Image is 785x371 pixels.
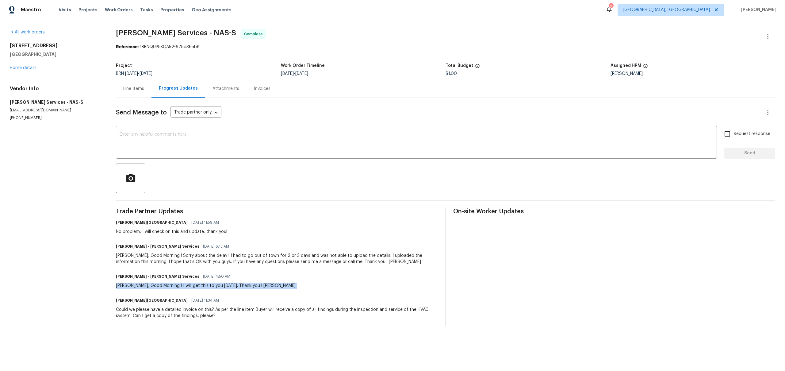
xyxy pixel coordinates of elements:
span: [DATE] [125,71,138,76]
div: Trade partner only [170,108,221,118]
span: [DATE] [295,71,308,76]
span: $1.00 [446,71,457,76]
h5: [GEOGRAPHIC_DATA] [10,51,101,57]
h5: Project [116,64,132,68]
span: Projects [78,7,98,13]
p: [PHONE_NUMBER] [10,115,101,121]
span: [GEOGRAPHIC_DATA], [GEOGRAPHIC_DATA] [623,7,710,13]
h6: [PERSON_NAME][GEOGRAPHIC_DATA] [116,219,188,226]
span: Maestro [21,7,41,13]
h5: [PERSON_NAME] Services - NAS-S [10,99,101,105]
span: [DATE] [281,71,294,76]
a: Home details [10,66,36,70]
span: [PERSON_NAME] [739,7,776,13]
h6: [PERSON_NAME][GEOGRAPHIC_DATA] [116,297,188,303]
span: [PERSON_NAME] Services - NAS-S [116,29,236,37]
div: Attachments [213,86,239,92]
h5: Work Order Timeline [281,64,325,68]
span: On-site Worker Updates [453,208,775,214]
div: Progress Updates [159,85,198,91]
div: [PERSON_NAME], Good Morning ! I will get this to you [DATE]. Thank you ! [PERSON_NAME] [116,283,296,289]
span: [DATE] 11:59 AM [191,219,219,226]
span: [DATE] 6:13 AM [203,243,229,249]
div: Invoices [254,86,270,92]
div: [PERSON_NAME], Good Morning ! Sorry about the delay ! I had to go out of town for 2 or 3 days and... [116,253,438,265]
span: Tasks [140,8,153,12]
span: [DATE] 4:50 AM [203,273,230,280]
div: 1RRNQ9P5KQA52-675d365b8 [116,44,775,50]
div: No problem, I will check on this and update, thank you! [116,229,227,235]
span: - [281,71,308,76]
div: Could we please have a detailed invoice on this? As per the line item Buyer will receive a copy o... [116,307,438,319]
span: Send Message to [116,110,167,116]
span: Visits [59,7,71,13]
h6: [PERSON_NAME] - [PERSON_NAME] Services [116,243,199,249]
span: BRN [116,71,152,76]
span: - [125,71,152,76]
a: All work orders [10,30,45,34]
h6: [PERSON_NAME] - [PERSON_NAME] Services [116,273,199,280]
div: Line Items [123,86,144,92]
div: [PERSON_NAME] [611,71,775,76]
h5: Assigned HPM [611,64,641,68]
span: Properties [160,7,184,13]
h5: Total Budget [446,64,473,68]
div: 2 [609,4,613,10]
span: [DATE] [140,71,152,76]
b: Reference: [116,45,139,49]
span: Request response [734,131,770,137]
span: Trade Partner Updates [116,208,438,214]
span: Work Orders [105,7,133,13]
h2: [STREET_ADDRESS] [10,43,101,49]
span: [DATE] 11:34 AM [191,297,219,303]
span: Complete [244,31,265,37]
h4: Vendor Info [10,86,101,92]
span: Geo Assignments [192,7,232,13]
span: The total cost of line items that have been proposed by Opendoor. This sum includes line items th... [475,64,480,71]
span: The hpm assigned to this work order. [643,64,648,71]
p: [EMAIL_ADDRESS][DOMAIN_NAME] [10,108,101,113]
